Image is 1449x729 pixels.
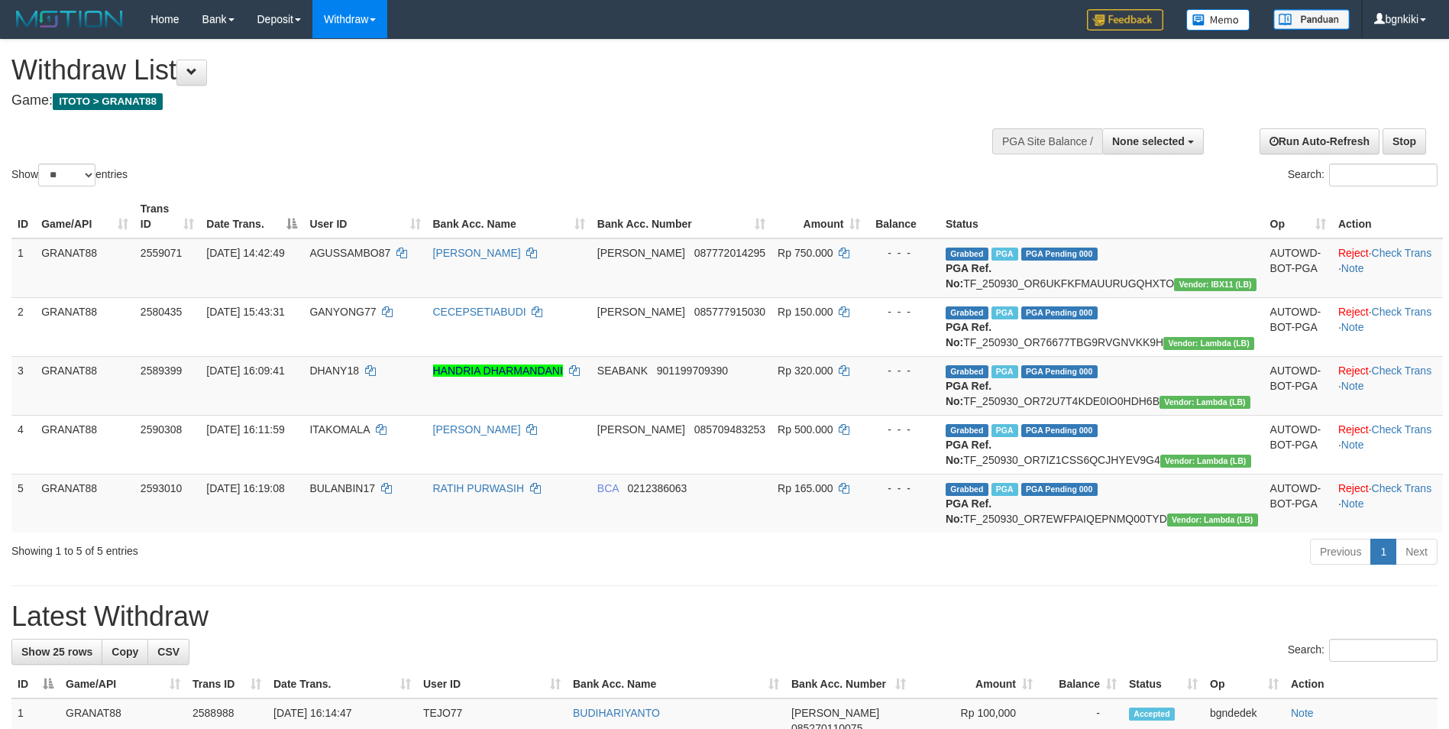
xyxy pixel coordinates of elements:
[628,482,687,494] span: Copy 0212386063 to clipboard
[657,364,728,377] span: Copy 901199709390 to clipboard
[1163,337,1254,350] span: Vendor URL: https://dashboard.q2checkout.com/secure
[1372,364,1432,377] a: Check Trans
[141,247,183,259] span: 2559071
[940,415,1264,474] td: TF_250930_OR7IZ1CSS6QCJHYEV9G4
[940,356,1264,415] td: TF_250930_OR72U7T4KDE0IO0HDH6B
[1160,455,1251,468] span: Vendor URL: https://dashboard.q2checkout.com/secure
[1370,539,1396,565] a: 1
[21,646,92,658] span: Show 25 rows
[946,497,991,525] b: PGA Ref. No:
[35,297,134,356] td: GRANAT88
[433,306,526,318] a: CECEPSETIABUDI
[1260,128,1379,154] a: Run Auto-Refresh
[1167,514,1258,526] span: Vendor URL: https://dashboard.q2checkout.com/secure
[694,247,765,259] span: Copy 087772014295 to clipboard
[206,482,284,494] span: [DATE] 16:19:08
[778,423,833,436] span: Rp 500.000
[147,639,189,665] a: CSV
[1021,248,1098,261] span: PGA Pending
[157,646,180,658] span: CSV
[206,247,284,259] span: [DATE] 14:42:49
[141,482,183,494] span: 2593010
[1129,708,1175,721] span: Accepted
[141,306,183,318] span: 2580435
[200,195,303,238] th: Date Trans.: activate to sort column descending
[940,297,1264,356] td: TF_250930_OR76677TBG9RVGNVKK9H
[11,474,35,533] td: 5
[872,304,933,319] div: - - -
[597,364,648,377] span: SEABANK
[785,670,912,698] th: Bank Acc. Number: activate to sort column ascending
[309,423,369,436] span: ITAKOMALA
[991,483,1018,496] span: Marked by bgndany
[11,356,35,415] td: 3
[11,297,35,356] td: 2
[206,364,284,377] span: [DATE] 16:09:41
[778,482,833,494] span: Rp 165.000
[1332,195,1443,238] th: Action
[912,670,1039,698] th: Amount: activate to sort column ascending
[53,93,163,110] span: ITOTO > GRANAT88
[1329,639,1438,662] input: Search:
[433,247,521,259] a: [PERSON_NAME]
[35,238,134,298] td: GRANAT88
[186,670,267,698] th: Trans ID: activate to sort column ascending
[1112,135,1185,147] span: None selected
[11,639,102,665] a: Show 25 rows
[866,195,939,238] th: Balance
[771,195,866,238] th: Amount: activate to sort column ascending
[946,380,991,407] b: PGA Ref. No:
[267,670,417,698] th: Date Trans.: activate to sort column ascending
[1338,247,1369,259] a: Reject
[11,55,951,86] h1: Withdraw List
[1204,670,1285,698] th: Op: activate to sort column ascending
[1174,278,1257,291] span: Vendor URL: https://dashboard.q2checkout.com/secure
[1372,482,1432,494] a: Check Trans
[35,415,134,474] td: GRANAT88
[1264,297,1332,356] td: AUTOWD-BOT-PGA
[309,306,376,318] span: GANYONG77
[1332,297,1443,356] td: · ·
[1087,9,1163,31] img: Feedback.jpg
[992,128,1102,154] div: PGA Site Balance /
[303,195,426,238] th: User ID: activate to sort column ascending
[778,247,833,259] span: Rp 750.000
[1288,639,1438,662] label: Search:
[946,248,988,261] span: Grabbed
[946,439,991,466] b: PGA Ref. No:
[309,482,375,494] span: BULANBIN17
[60,670,186,698] th: Game/API: activate to sort column ascending
[694,423,765,436] span: Copy 085709483253 to clipboard
[1341,380,1364,392] a: Note
[791,707,879,719] span: [PERSON_NAME]
[991,365,1018,378] span: Marked by bgndany
[11,93,951,109] h4: Game:
[946,321,991,348] b: PGA Ref. No:
[1264,415,1332,474] td: AUTOWD-BOT-PGA
[872,422,933,437] div: - - -
[597,306,685,318] span: [PERSON_NAME]
[591,195,771,238] th: Bank Acc. Number: activate to sort column ascending
[778,364,833,377] span: Rp 320.000
[141,423,183,436] span: 2590308
[433,364,563,377] a: HANDRIA DHARMANDANI
[1285,670,1438,698] th: Action
[11,238,35,298] td: 1
[991,424,1018,437] span: Marked by bgndedek
[872,363,933,378] div: - - -
[573,707,660,719] a: BUDIHARIYANTO
[134,195,200,238] th: Trans ID: activate to sort column ascending
[778,306,833,318] span: Rp 150.000
[11,670,60,698] th: ID: activate to sort column descending
[1186,9,1250,31] img: Button%20Memo.svg
[11,601,1438,632] h1: Latest Withdraw
[940,238,1264,298] td: TF_250930_OR6UKFKFMAUURUGQHXTO
[940,474,1264,533] td: TF_250930_OR7EWFPAIQEPNMQ00TYD
[597,482,619,494] span: BCA
[1396,539,1438,565] a: Next
[872,245,933,261] div: - - -
[1338,482,1369,494] a: Reject
[946,365,988,378] span: Grabbed
[991,306,1018,319] span: Marked by bgndedek
[1264,238,1332,298] td: AUTOWD-BOT-PGA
